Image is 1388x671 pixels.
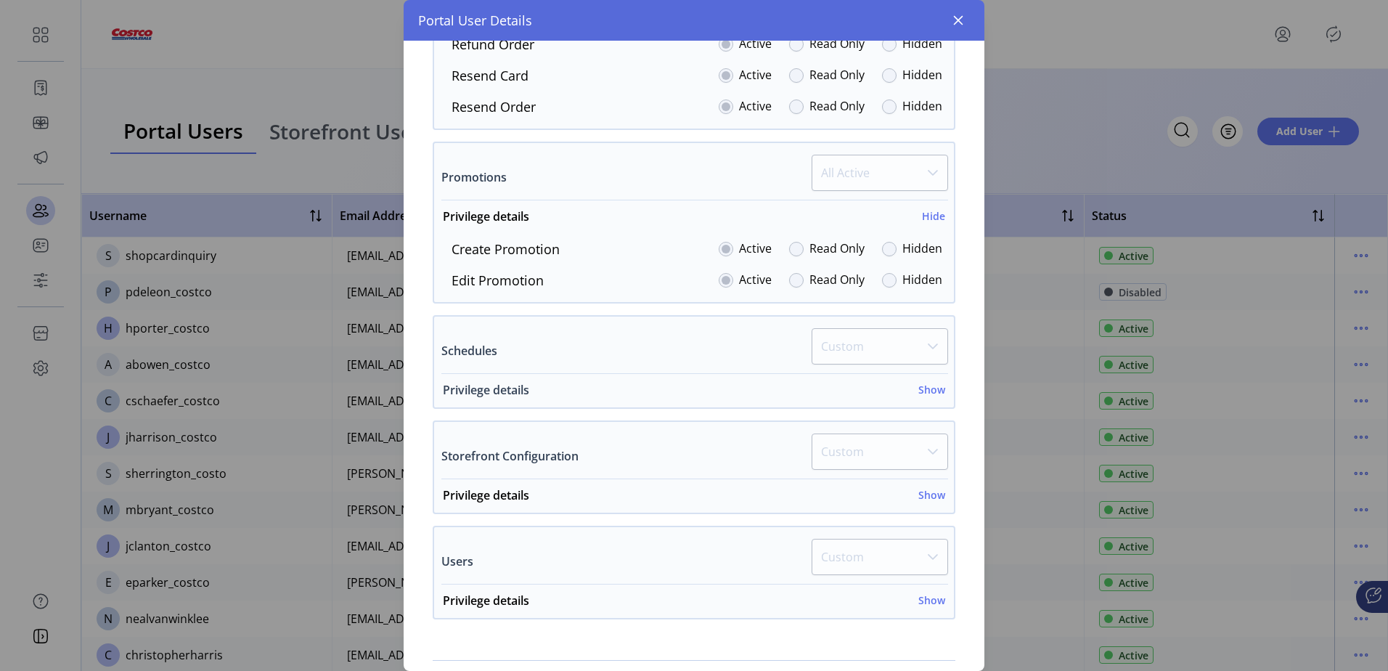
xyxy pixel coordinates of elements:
[452,97,536,117] label: Resend Order
[452,271,544,290] label: Edit Promotion
[739,240,772,259] label: Active
[434,208,954,234] a: Privilege detailsHide
[902,66,942,86] label: Hidden
[809,271,865,290] label: Read Only
[902,271,942,290] label: Hidden
[434,381,954,407] a: Privilege detailsShow
[809,97,865,117] label: Read Only
[443,487,529,504] h6: Privilege details
[902,97,942,117] label: Hidden
[809,240,865,259] label: Read Only
[418,11,532,30] span: Portal User Details
[809,66,865,86] label: Read Only
[441,342,497,359] label: Schedules
[434,592,954,618] a: Privilege detailsShow
[739,35,772,54] label: Active
[739,271,772,290] label: Active
[922,208,945,224] h6: Hide
[441,447,579,465] label: Storefront Configuration
[443,208,529,225] h6: Privilege details
[452,35,534,54] label: Refund Order
[918,593,945,608] h6: Show
[452,66,528,86] label: Resend Card
[902,35,942,54] label: Hidden
[809,35,865,54] label: Read Only
[739,97,772,117] label: Active
[918,382,945,397] h6: Show
[902,240,942,259] label: Hidden
[443,592,529,609] h6: Privilege details
[452,240,560,259] label: Create Promotion
[441,168,507,186] label: Promotions
[434,487,954,513] a: Privilege detailsShow
[434,240,954,290] div: Privilege detailsHide
[443,381,529,399] h6: Privilege details
[918,487,945,503] h6: Show
[441,553,473,570] label: Users
[739,66,772,86] label: Active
